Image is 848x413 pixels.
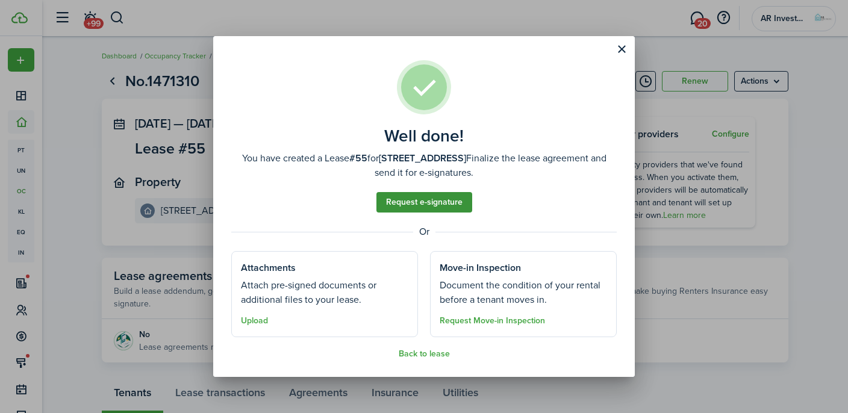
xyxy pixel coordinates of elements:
[231,225,617,239] well-done-separator: Or
[611,39,632,60] button: Close modal
[241,316,268,326] button: Upload
[349,151,367,165] b: #55
[384,126,464,146] well-done-title: Well done!
[440,261,521,275] well-done-section-title: Move-in Inspection
[440,278,607,307] well-done-section-description: Document the condition of your rental before a tenant moves in.
[376,192,472,213] a: Request e-signature
[440,316,545,326] button: Request Move-in Inspection
[379,151,466,165] b: [STREET_ADDRESS]
[231,151,617,180] well-done-description: You have created a Lease for Finalize the lease agreement and send it for e-signatures.
[399,349,450,359] button: Back to lease
[241,261,296,275] well-done-section-title: Attachments
[241,278,408,307] well-done-section-description: Attach pre-signed documents or additional files to your lease.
